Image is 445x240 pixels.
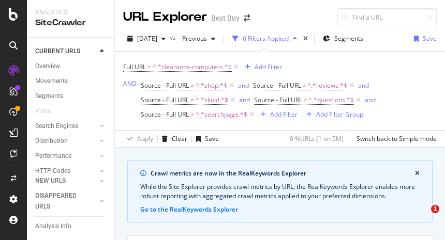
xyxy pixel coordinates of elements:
a: NEW URLS [35,175,97,186]
div: DISAPPEARED URLS [35,190,87,212]
span: ^.*questions.*$ [308,93,354,107]
button: Previous [178,30,219,47]
a: Search Engines [35,121,97,132]
button: Clear [158,131,187,147]
span: ^.*reviews.*$ [307,78,347,93]
span: Source - Full URL [141,81,189,90]
div: Distribution [35,136,68,147]
button: and [238,81,249,90]
div: Best Buy [211,13,240,23]
button: [DATE] [123,30,170,47]
div: Segments [35,91,63,102]
a: HTTP Codes [35,166,97,177]
span: ^.*skuId.*$ [196,93,228,107]
span: ≠ [190,95,194,104]
div: Crawl metrics are now in the RealKeywords Explorer [151,169,415,178]
button: and [358,81,369,90]
div: Search Engines [35,121,78,132]
span: ≠ [190,110,194,119]
span: Source - Full URL [253,81,301,90]
div: Apply [137,134,153,143]
div: Add Filter Group [316,110,363,119]
div: Analysis Info [35,221,71,232]
button: Apply [123,131,153,147]
div: NEW URLS [35,175,66,186]
span: = [147,62,151,71]
a: Distribution [35,136,97,147]
a: Visits [35,106,61,117]
a: Performance [35,151,97,162]
div: info banner [127,160,433,223]
button: Save [410,30,437,47]
div: arrow-right-arrow-left [244,14,250,22]
div: Performance [35,151,71,162]
div: Save [205,134,219,143]
button: Save [192,131,219,147]
a: CURRENT URLS [35,46,97,57]
div: Clear [172,134,187,143]
button: Add Filter [241,61,282,73]
button: Switch back to Simple mode [352,131,437,147]
input: Find a URL [337,8,437,26]
div: URL Explorer [123,8,207,26]
div: times [301,34,310,44]
div: 6 Filters Applied [243,34,289,43]
a: Movements [35,76,107,87]
button: Add Filter [256,108,298,121]
a: DISAPPEARED URLS [35,190,97,212]
button: and [239,95,250,105]
button: AND [123,78,137,88]
span: ^.*searchpage.*$ [196,107,247,122]
a: Overview [35,61,107,72]
div: Save [423,34,437,43]
div: CURRENT URLS [35,46,80,57]
div: Visits [35,106,51,117]
iframe: Intercom live chat [410,205,435,230]
span: Source - Full URL [254,95,302,104]
div: SiteCrawler [35,17,106,29]
span: ≠ [304,95,307,104]
button: Segments [319,30,367,47]
button: and [365,95,376,105]
span: Source - Full URL [141,95,189,104]
div: Overview [35,61,60,72]
button: close banner [412,167,422,180]
span: Full URL [123,62,146,71]
div: Add Filter [255,62,282,71]
span: 1 [431,205,439,213]
div: Movements [35,76,68,87]
span: ≠ [303,81,306,90]
div: and [239,95,250,104]
button: Go to the RealKeywords Explorer [140,205,238,214]
div: 0 % URLs ( 1 on 5M ) [290,134,344,143]
span: Previous [178,34,207,43]
button: 6 Filters Applied [228,30,301,47]
div: Add Filter [270,110,298,119]
span: ^.*shop.*$ [196,78,227,93]
span: ≠ [190,81,194,90]
button: Add Filter Group [302,108,363,121]
span: 2025 Oct. 9th [137,34,157,43]
div: Analytics [35,8,106,17]
span: ^.*clearance-computers.*$ [153,60,232,74]
span: Segments [334,34,363,43]
a: Segments [35,91,107,102]
a: Analysis Info [35,221,107,232]
div: Switch back to Simple mode [357,134,437,143]
div: While the Site Explorer provides crawl metrics by URL, the RealKeywords Explorer enables more rob... [140,182,420,201]
div: HTTP Codes [35,166,70,177]
div: and [365,95,376,104]
span: vs [170,33,178,42]
span: Source - Full URL [141,110,189,119]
